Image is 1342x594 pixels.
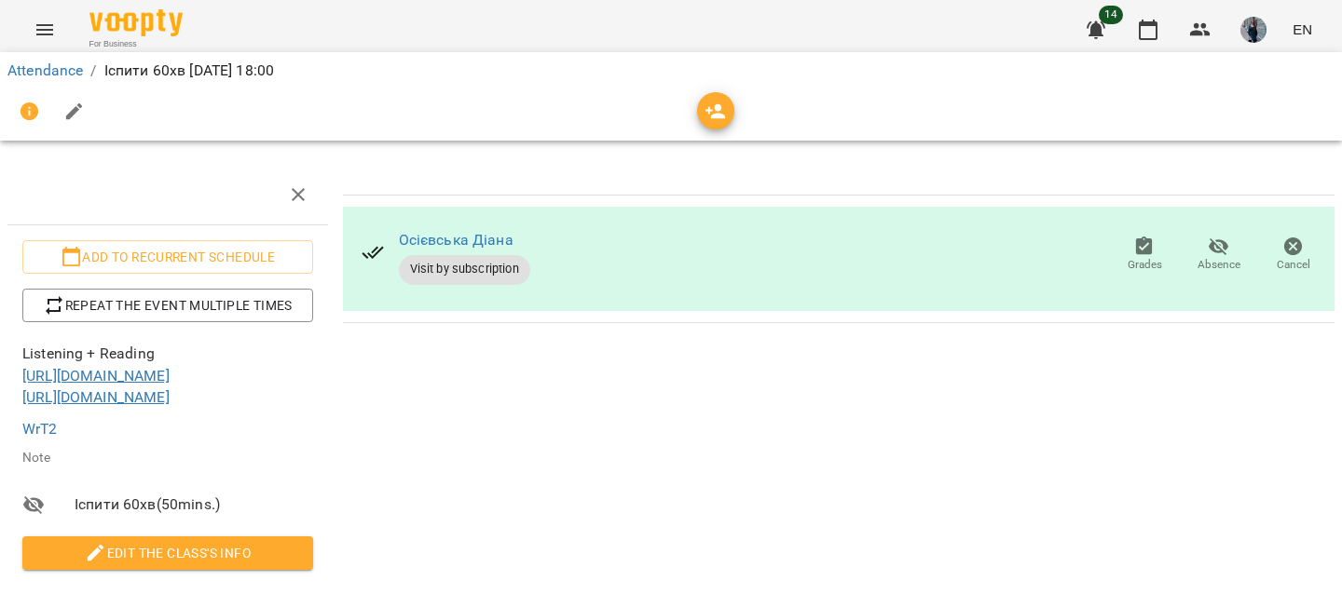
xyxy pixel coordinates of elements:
[37,246,298,268] span: Add to recurrent schedule
[22,367,170,385] a: [URL][DOMAIN_NAME]
[89,9,183,36] img: Voopty Logo
[1293,20,1312,39] span: EN
[1182,229,1256,281] button: Absence
[22,7,67,52] button: Menu
[399,231,514,249] a: Осієвська Діана
[104,60,275,82] p: Іспити 60хв [DATE] 18:00
[22,536,313,570] button: Edit the class's Info
[1198,257,1240,273] span: Absence
[22,388,170,406] a: [URL][DOMAIN_NAME]
[7,61,83,79] a: Attendance
[1256,229,1331,281] button: Cancel
[399,261,530,277] span: Visit by subscription
[89,38,183,50] span: For Business
[75,493,313,516] span: Іспити 60хв ( 50 mins. )
[1099,6,1123,24] span: 14
[1240,17,1267,43] img: bfffc1ebdc99cb2c845fa0ad6ea9d4d3.jpeg
[1277,257,1310,273] span: Cancel
[37,294,298,317] span: Repeat the event multiple times
[22,240,313,274] button: Add to recurrent schedule
[37,542,298,564] span: Edit the class's Info
[22,289,313,322] button: Repeat the event multiple times
[1107,229,1182,281] button: Grades
[1128,257,1162,273] span: Grades
[22,420,58,438] a: WrT2
[1285,12,1320,47] button: EN
[22,343,313,409] p: Listening + Reading
[7,60,1335,82] nav: breadcrumb
[22,449,313,467] p: Note
[90,60,96,82] li: /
